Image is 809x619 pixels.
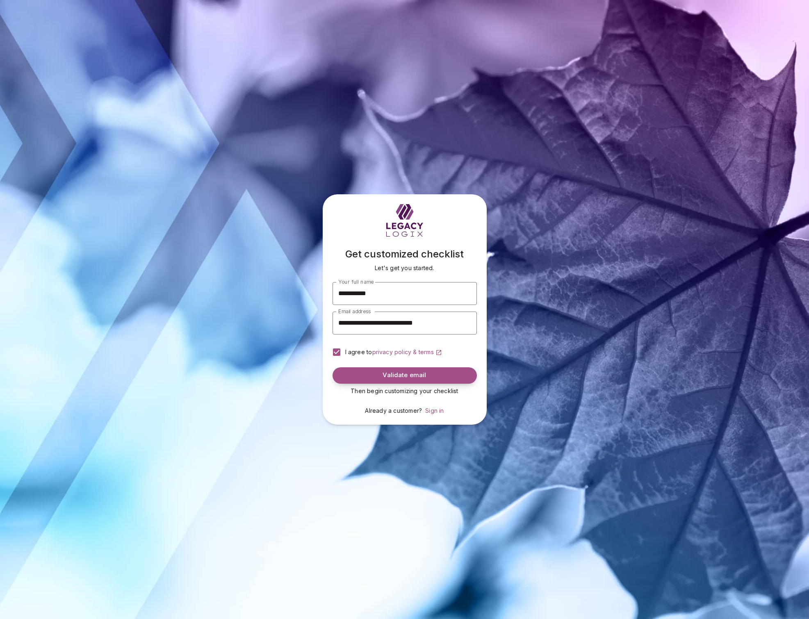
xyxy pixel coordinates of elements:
[333,367,477,384] button: Validate email
[372,348,434,355] span: privacy policy & terms
[345,248,464,260] span: Get customized checklist
[425,407,444,414] a: Sign in
[351,387,458,394] span: Then begin customizing your checklist
[365,407,422,414] span: Already a customer?
[375,264,434,271] span: Let's get you started.
[372,348,442,355] a: privacy policy & terms
[345,348,372,355] span: I agree to
[338,308,371,314] span: Email address
[338,278,374,284] span: Your full name
[383,371,426,379] span: Validate email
